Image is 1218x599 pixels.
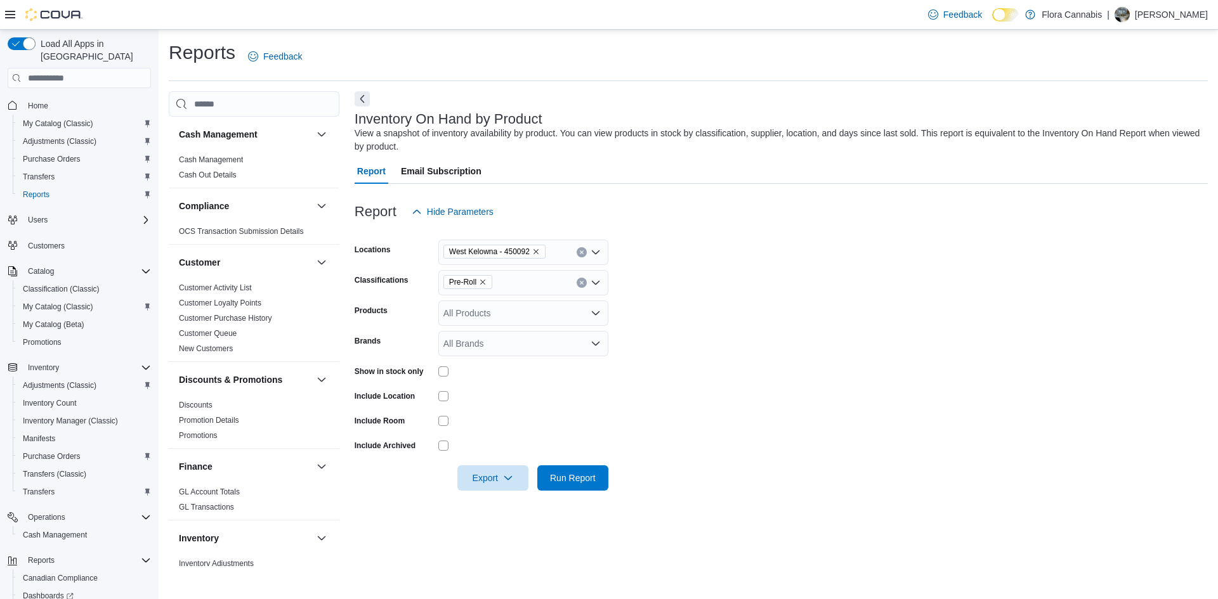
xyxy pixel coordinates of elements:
a: New Customers [179,344,233,353]
a: GL Transactions [179,503,234,512]
span: Manifests [23,434,55,444]
span: Purchase Orders [18,151,151,167]
a: Customer Activity List [179,283,252,292]
a: Inventory Count [18,396,82,411]
h3: Cash Management [179,128,258,141]
button: Canadian Compliance [13,569,156,587]
a: My Catalog (Classic) [18,299,98,314]
a: Inventory Manager (Classic) [18,413,123,428]
button: Discounts & Promotions [179,373,311,386]
a: Adjustments (Classic) [18,378,101,393]
a: Transfers [18,484,60,499]
button: Remove Pre-Roll from selection in this group [479,278,487,286]
span: GL Transactions [179,502,234,512]
span: Customer Loyalty Points [179,298,261,308]
div: View a snapshot of inventory availability by product. You can view products in stock by classific... [355,127,1202,153]
button: Customers [3,236,156,255]
a: Cash Management [179,155,243,164]
button: My Catalog (Classic) [13,298,156,316]
label: Brands [355,336,381,346]
button: My Catalog (Classic) [13,115,156,132]
button: Adjustments (Classic) [13,132,156,150]
button: Inventory [23,360,64,375]
a: OCS Transaction Submission Details [179,227,304,236]
p: Flora Cannabis [1042,7,1102,22]
span: OCS Transaction Submission Details [179,226,304,236]
a: Canadian Compliance [18,570,103,586]
span: Adjustments (Classic) [23,380,96,390]
label: Include Location [355,391,415,401]
span: Customers [23,238,151,254]
button: Catalog [23,264,59,279]
span: My Catalog (Beta) [18,317,151,332]
span: Reports [18,187,151,202]
span: Report [357,158,386,184]
span: Users [28,215,48,225]
button: Operations [3,508,156,526]
span: Inventory [28,363,59,373]
span: West Kelowna - 450092 [443,245,546,259]
h3: Compliance [179,200,229,212]
span: Customers [28,241,65,251]
span: New Customers [179,344,233,354]
button: Transfers [13,168,156,186]
a: My Catalog (Classic) [18,116,98,131]
span: Promotions [23,337,62,347]
a: Reports [18,187,55,202]
a: Discounts [179,401,213,409]
button: Purchase Orders [13,150,156,168]
button: Transfers (Classic) [13,465,156,483]
span: Cash Out Details [179,170,237,180]
button: Users [23,212,53,228]
a: Customers [23,238,70,254]
span: Feedback [943,8,982,21]
a: My Catalog (Beta) [18,317,89,332]
span: Purchase Orders [23,451,81,461]
a: Promotion Details [179,416,239,425]
span: Transfers [23,487,55,497]
a: Home [23,98,53,113]
a: Customer Queue [179,329,237,338]
button: Open list of options [591,247,601,257]
p: [PERSON_NAME] [1135,7,1208,22]
h3: Inventory On Hand by Product [355,112,542,127]
h3: Discounts & Promotions [179,373,282,386]
a: GL Account Totals [179,487,240,496]
button: Manifests [13,430,156,448]
span: Transfers [23,172,55,182]
button: Run Report [537,465,608,491]
span: Canadian Compliance [23,573,98,583]
span: Export [465,465,521,491]
span: Customer Queue [179,328,237,338]
button: Transfers [13,483,156,501]
h3: Finance [179,460,213,473]
span: Load All Apps in [GEOGRAPHIC_DATA] [36,37,151,63]
button: Adjustments (Classic) [13,377,156,394]
button: Inventory [179,532,311,544]
button: Catalog [3,262,156,280]
button: Reports [23,553,60,568]
div: Discounts & Promotions [169,397,339,448]
span: Purchase Orders [23,154,81,164]
span: Reports [28,555,55,565]
button: Customer [179,256,311,269]
span: Feedback [263,50,302,63]
span: Catalog [28,266,54,276]
label: Show in stock only [355,366,424,377]
span: Promotion Details [179,415,239,425]
div: Erin Coulter [1115,7,1130,22]
button: Open list of options [591,338,601,349]
span: Cash Management [179,155,243,165]
a: Transfers (Classic) [18,467,91,482]
a: Cash Out Details [179,171,237,179]
span: Transfers (Classic) [18,467,151,482]
span: My Catalog (Beta) [23,319,84,330]
button: Inventory Manager (Classic) [13,412,156,430]
span: Pre-Roll [443,275,492,289]
h1: Reports [169,40,235,65]
span: West Kelowna - 450092 [449,245,530,258]
span: Cash Management [18,527,151,543]
a: Adjustments (Classic) [18,134,101,149]
span: Cash Management [23,530,87,540]
span: Inventory Count [18,396,151,411]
